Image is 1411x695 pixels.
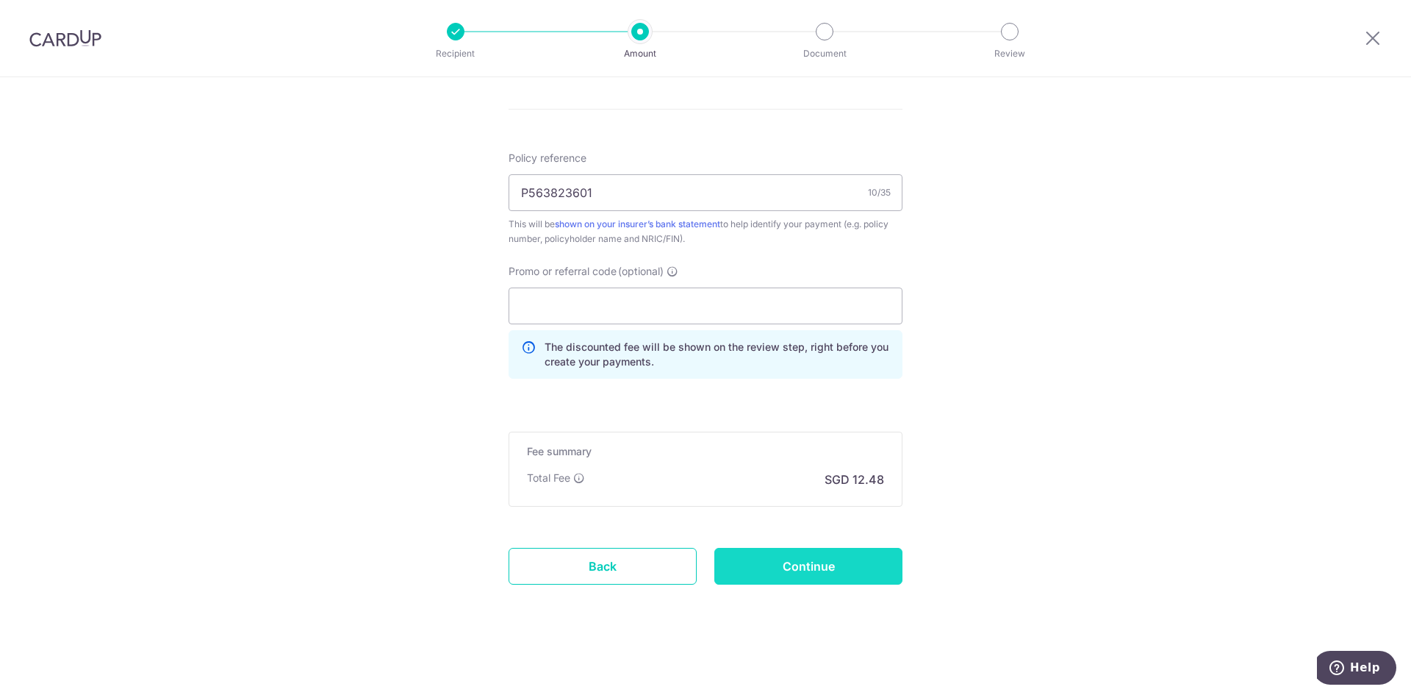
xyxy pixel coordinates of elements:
p: Total Fee [527,471,570,485]
h5: Fee summary [527,444,884,459]
a: shown on your insurer’s bank statement [555,218,720,229]
input: Continue [714,548,902,585]
label: Policy reference [509,151,586,165]
a: Back [509,548,697,585]
p: SGD 12.48 [825,471,884,488]
img: CardUp [29,29,101,47]
div: 10/35 [868,185,891,200]
iframe: Opens a widget where you can find more information [1317,651,1396,688]
p: The discounted fee will be shown on the review step, right before you create your payments. [545,340,890,369]
p: Review [955,46,1064,61]
p: Recipient [401,46,510,61]
span: Promo or referral code [509,264,617,279]
span: (optional) [618,264,664,279]
p: Amount [586,46,694,61]
div: This will be to help identify your payment (e.g. policy number, policyholder name and NRIC/FIN). [509,217,902,246]
p: Document [770,46,879,61]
